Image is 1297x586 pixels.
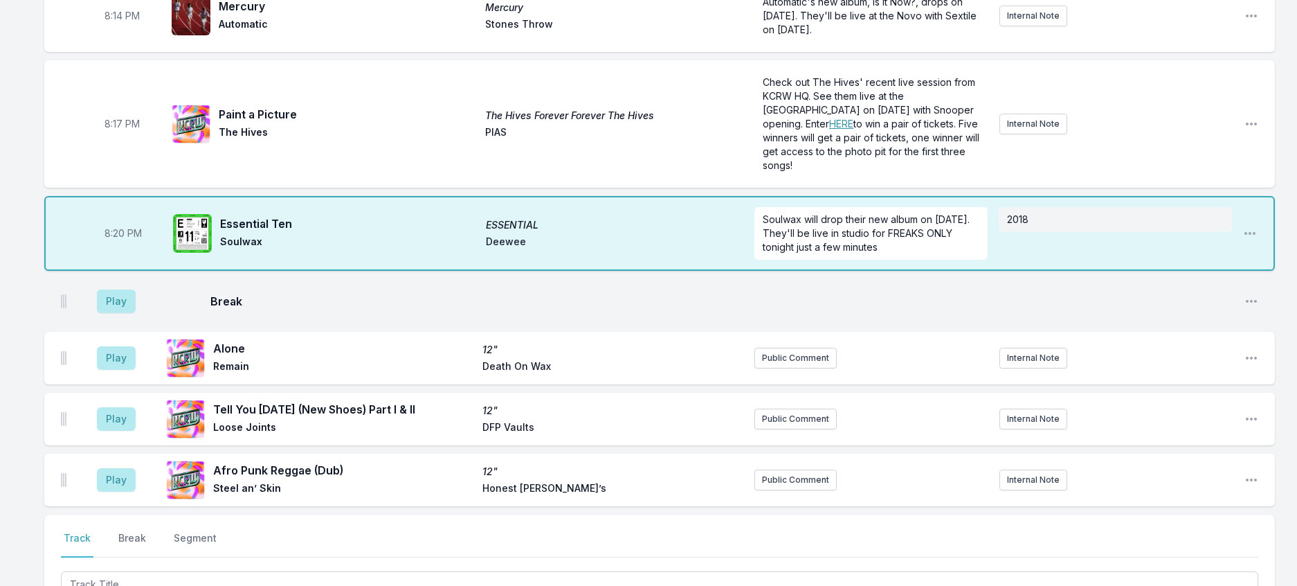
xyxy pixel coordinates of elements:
[1243,227,1257,240] button: Open playlist item options
[763,118,982,171] span: to win a pair of tickets. Five winners will get a pair of tickets, one winner will get access to ...
[210,293,1233,310] span: Break
[219,17,477,34] span: Automatic
[482,404,743,418] span: 12"
[999,409,1067,429] button: Internal Note
[166,461,205,499] img: 12"
[1244,9,1258,23] button: Open playlist item options
[61,412,66,426] img: Drag Handle
[1244,412,1258,426] button: Open playlist item options
[485,125,743,142] span: PIAS
[213,359,474,376] span: Remain
[999,470,1067,490] button: Internal Note
[482,481,743,498] span: Honest [PERSON_NAME]’s
[173,214,212,253] img: ESSENTIAL
[61,531,93,558] button: Track
[172,105,210,143] img: The Hives Forever Forever The Hives
[999,348,1067,369] button: Internal Note
[485,109,743,123] span: The Hives Forever Forever The Hives
[213,340,474,357] span: Alone
[763,213,972,253] span: Soulwax will drop their new album on [DATE]. They'll be live in studio for FREAKS ONLY tonight ju...
[486,218,743,232] span: ESSENTIAL
[171,531,219,558] button: Segment
[999,6,1067,26] button: Internal Note
[97,407,136,431] button: Play
[754,470,837,490] button: Public Comment
[754,409,837,429] button: Public Comment
[999,114,1067,134] button: Internal Note
[213,481,474,498] span: Steel an’ Skin
[166,339,205,378] img: 12"
[754,348,837,369] button: Public Comment
[1244,351,1258,365] button: Open playlist item options
[1244,473,1258,487] button: Open playlist item options
[219,125,477,142] span: The Hives
[829,118,853,130] a: HERE
[61,473,66,487] img: Drag Handle
[105,227,142,240] span: Timestamp
[763,76,978,130] span: Check out The Hives' recent live session from KCRW HQ. See them live at the [GEOGRAPHIC_DATA] on ...
[166,400,205,438] img: 12"
[1007,213,1028,225] span: 2018
[486,235,743,251] span: Deewee
[1244,117,1258,131] button: Open playlist item options
[213,401,474,418] span: Tell You [DATE] (New Shoes) Part I & II
[116,531,149,558] button: Break
[97,468,136,492] button: Play
[220,215,478,232] span: Essential Ten
[213,462,474,479] span: Afro Punk Reggae (Dub)
[220,235,478,251] span: Soulwax
[105,117,140,131] span: Timestamp
[482,420,743,437] span: DFP Vaults
[97,346,136,370] button: Play
[482,465,743,479] span: 12"
[213,420,474,437] span: Loose Joints
[105,9,140,23] span: Timestamp
[485,1,743,15] span: Mercury
[485,17,743,34] span: Stones Throw
[61,351,66,365] img: Drag Handle
[61,294,66,308] img: Drag Handle
[219,106,477,123] span: Paint a Picture
[482,359,743,376] span: Death On Wax
[1244,294,1258,308] button: Open playlist item options
[97,290,136,313] button: Play
[482,343,743,357] span: 12"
